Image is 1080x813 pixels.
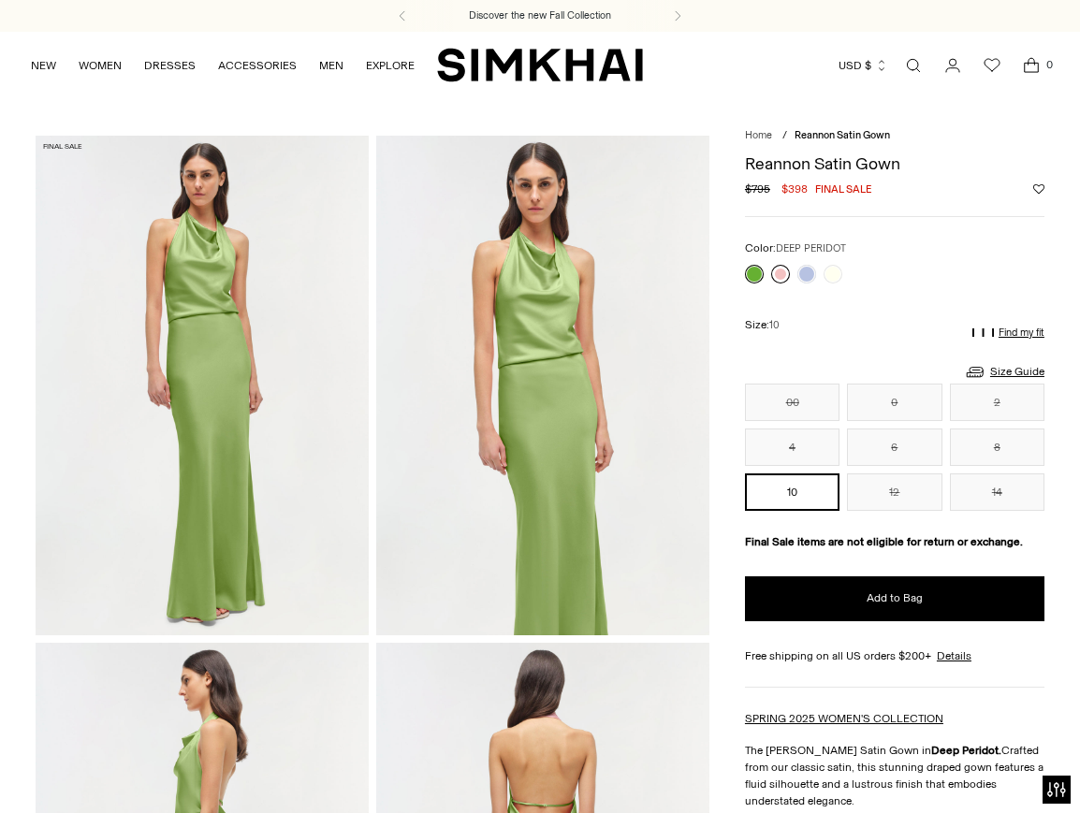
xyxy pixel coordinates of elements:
p: The [PERSON_NAME] Satin Gown in Crafted from our classic satin, this stunning draped gown feature... [745,742,1044,809]
button: 12 [847,473,941,511]
img: Reannon Satin Gown [36,136,369,635]
iframe: Sign Up via Text for Offers [15,742,188,798]
button: 4 [745,428,839,466]
a: Open cart modal [1013,47,1050,84]
span: Add to Bag [867,590,923,606]
button: USD $ [839,45,888,86]
span: Reannon Satin Gown [795,129,890,141]
a: Details [937,647,971,664]
a: Size Guide [964,360,1044,384]
button: 8 [950,428,1044,466]
span: DEEP PERIDOT [776,242,846,254]
h1: Reannon Satin Gown [745,155,1044,172]
a: Go to the account page [934,47,971,84]
strong: Deep Peridot. [931,744,1001,757]
button: Add to Bag [745,576,1044,621]
a: Wishlist [973,47,1011,84]
button: 14 [950,473,1044,511]
span: $398 [781,181,808,197]
a: DRESSES [144,45,196,86]
a: EXPLORE [366,45,415,86]
button: Add to Wishlist [1033,183,1044,195]
a: ACCESSORIES [218,45,297,86]
div: Free shipping on all US orders $200+ [745,647,1044,664]
div: / [782,128,787,144]
strong: Final Sale items are not eligible for return or exchange. [745,535,1023,548]
span: 0 [1041,56,1058,73]
span: 10 [769,319,780,331]
button: 6 [847,428,941,466]
a: Open search modal [895,47,932,84]
label: Color: [745,240,846,257]
a: MEN [319,45,343,86]
a: Discover the new Fall Collection [469,8,611,23]
button: 10 [745,473,839,511]
nav: breadcrumbs [745,128,1044,144]
s: $795 [745,181,770,197]
a: Home [745,129,772,141]
label: Size: [745,316,780,334]
button: 2 [950,384,1044,421]
a: WOMEN [79,45,122,86]
button: 00 [745,384,839,421]
button: 0 [847,384,941,421]
a: SPRING 2025 WOMEN'S COLLECTION [745,712,943,725]
a: NEW [31,45,56,86]
img: Reannon Satin Gown [376,136,709,635]
a: SIMKHAI [437,47,643,83]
